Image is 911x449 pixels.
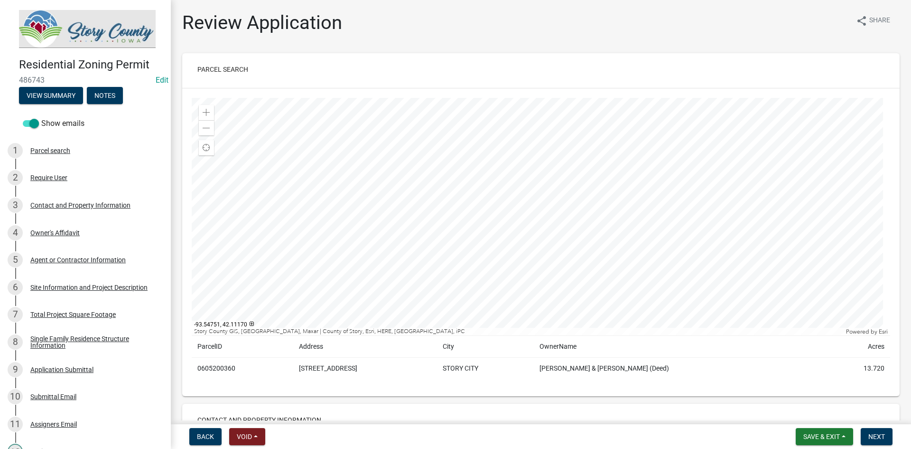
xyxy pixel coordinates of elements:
[869,15,890,27] span: Share
[293,336,437,358] td: Address
[182,11,342,34] h1: Review Application
[868,433,885,440] span: Next
[190,411,329,429] button: Contact and Property Information
[824,358,890,380] td: 13.720
[30,147,70,154] div: Parcel search
[87,87,123,104] button: Notes
[19,76,152,85] span: 486743
[796,428,853,445] button: Save & Exit
[8,307,23,322] div: 7
[229,428,265,445] button: Void
[30,284,148,291] div: Site Information and Project Description
[879,328,888,335] a: Esri
[803,433,840,440] span: Save & Exit
[844,328,890,335] div: Powered by
[437,358,534,380] td: STORY CITY
[8,334,23,350] div: 8
[293,358,437,380] td: [STREET_ADDRESS]
[861,428,892,445] button: Next
[192,358,293,380] td: 0605200360
[30,311,116,318] div: Total Project Square Footage
[8,225,23,240] div: 4
[23,118,84,129] label: Show emails
[19,87,83,104] button: View Summary
[30,174,67,181] div: Require User
[192,328,844,335] div: Story County GIS, [GEOGRAPHIC_DATA], Maxar | County of Story, Esri, HERE, [GEOGRAPHIC_DATA], iPC
[8,417,23,432] div: 11
[8,252,23,267] div: 5
[192,336,293,358] td: ParcelID
[197,433,214,440] span: Back
[534,336,824,358] td: OwnerName
[19,58,163,72] h4: Residential Zoning Permit
[8,362,23,377] div: 9
[8,143,23,158] div: 1
[30,421,77,428] div: Assigners Email
[437,336,534,358] td: City
[199,105,214,120] div: Zoom in
[8,280,23,295] div: 6
[189,428,222,445] button: Back
[30,202,130,209] div: Contact and Property Information
[30,366,93,373] div: Application Submittal
[199,120,214,135] div: Zoom out
[156,76,168,85] wm-modal-confirm: Edit Application Number
[237,433,252,440] span: Void
[824,336,890,358] td: Acres
[848,11,898,30] button: shareShare
[19,10,156,48] img: Story County, Iowa
[19,92,83,100] wm-modal-confirm: Summary
[8,389,23,404] div: 10
[199,140,214,155] div: Find my location
[30,229,80,236] div: Owner's Affidavit
[87,92,123,100] wm-modal-confirm: Notes
[534,358,824,380] td: [PERSON_NAME] & [PERSON_NAME] (Deed)
[156,76,168,85] a: Edit
[856,15,867,27] i: share
[30,257,126,263] div: Agent or Contractor Information
[190,61,256,78] button: Parcel search
[8,198,23,213] div: 3
[30,335,156,349] div: Single Family Residence Structure Information
[30,393,76,400] div: Submittal Email
[8,170,23,185] div: 2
